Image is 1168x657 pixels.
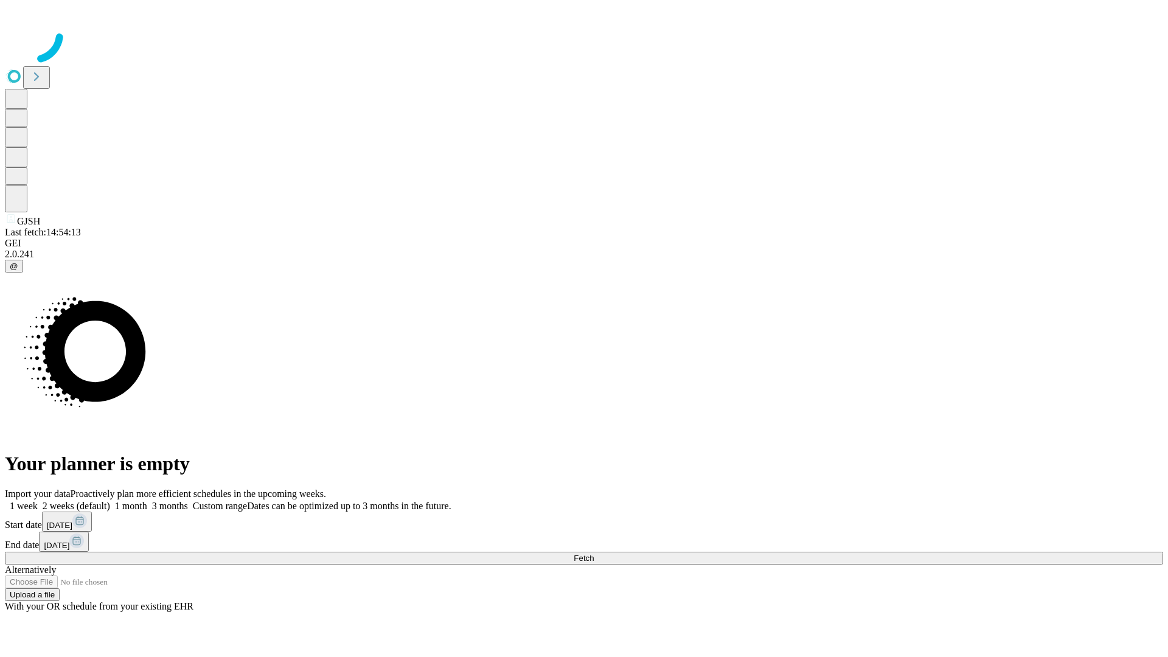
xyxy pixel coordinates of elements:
[71,488,326,499] span: Proactively plan more efficient schedules in the upcoming weeks.
[5,588,60,601] button: Upload a file
[5,453,1163,475] h1: Your planner is empty
[10,262,18,271] span: @
[39,532,89,552] button: [DATE]
[5,488,71,499] span: Import your data
[42,512,92,532] button: [DATE]
[17,216,40,226] span: GJSH
[5,601,193,611] span: With your OR schedule from your existing EHR
[247,501,451,511] span: Dates can be optimized up to 3 months in the future.
[5,238,1163,249] div: GEI
[5,249,1163,260] div: 2.0.241
[5,227,81,237] span: Last fetch: 14:54:13
[5,512,1163,532] div: Start date
[47,521,72,530] span: [DATE]
[5,552,1163,565] button: Fetch
[5,260,23,273] button: @
[152,501,188,511] span: 3 months
[5,565,56,575] span: Alternatively
[574,554,594,563] span: Fetch
[44,541,69,550] span: [DATE]
[43,501,110,511] span: 2 weeks (default)
[115,501,147,511] span: 1 month
[193,501,247,511] span: Custom range
[5,532,1163,552] div: End date
[10,501,38,511] span: 1 week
